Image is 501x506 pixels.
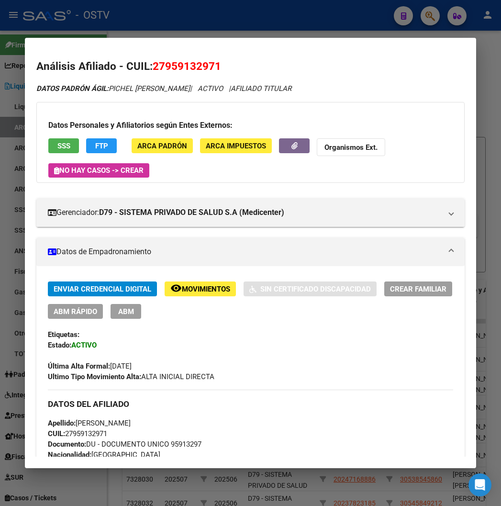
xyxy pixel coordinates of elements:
[54,166,144,175] span: No hay casos -> Crear
[57,142,70,150] span: SSS
[170,282,182,294] mat-icon: remove_red_eye
[390,285,446,293] span: Crear Familiar
[165,281,236,296] button: Movimientos
[48,120,452,131] h3: Datos Personales y Afiliatorios según Entes Externos:
[48,372,214,381] span: ALTA INICIAL DIRECTA
[48,330,79,339] strong: Etiquetas:
[260,285,371,293] span: Sin Certificado Discapacidad
[182,285,230,293] span: Movimientos
[71,341,97,349] strong: ACTIVO
[36,237,464,266] mat-expansion-panel-header: Datos de Empadronamiento
[99,207,284,218] strong: D79 - SISTEMA PRIVADO DE SALUD S.A (Medicenter)
[48,429,107,438] span: 27959132971
[48,450,160,459] span: [GEOGRAPHIC_DATA]
[231,84,291,93] span: AFILIADO TITULAR
[48,362,110,371] strong: Última Alta Formal:
[468,473,491,496] div: Open Intercom Messenger
[36,84,190,93] span: PICHEL [PERSON_NAME]
[48,246,441,258] mat-panel-title: Datos de Empadronamiento
[206,142,266,150] span: ARCA Impuestos
[48,450,91,459] strong: Nacionalidad:
[36,198,464,227] mat-expansion-panel-header: Gerenciador:D79 - SISTEMA PRIVADO DE SALUD S.A (Medicenter)
[48,440,201,449] span: DU - DOCUMENTO UNICO 95913297
[95,142,108,150] span: FTP
[118,307,134,316] span: ABM
[132,138,193,153] button: ARCA Padrón
[48,399,453,409] h3: DATOS DEL AFILIADO
[384,281,452,296] button: Crear Familiar
[48,419,76,427] strong: Apellido:
[48,304,103,319] button: ABM Rápido
[86,138,117,153] button: FTP
[153,60,221,72] span: 27959132971
[48,429,65,438] strong: CUIL:
[48,372,141,381] strong: Ultimo Tipo Movimiento Alta:
[244,281,377,296] button: Sin Certificado Discapacidad
[54,307,97,316] span: ABM Rápido
[48,419,131,427] span: [PERSON_NAME]
[48,281,157,296] button: Enviar Credencial Digital
[200,138,272,153] button: ARCA Impuestos
[48,341,71,349] strong: Estado:
[137,142,187,150] span: ARCA Padrón
[48,440,86,449] strong: Documento:
[36,84,291,93] i: | ACTIVO |
[48,138,79,153] button: SSS
[36,84,109,93] strong: DATOS PADRÓN ÁGIL:
[54,285,151,293] span: Enviar Credencial Digital
[48,163,149,178] button: No hay casos -> Crear
[317,138,385,156] button: Organismos Ext.
[48,362,132,371] span: [DATE]
[111,304,141,319] button: ABM
[324,143,378,152] strong: Organismos Ext.
[36,58,464,75] h2: Análisis Afiliado - CUIL:
[48,207,441,218] mat-panel-title: Gerenciador:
